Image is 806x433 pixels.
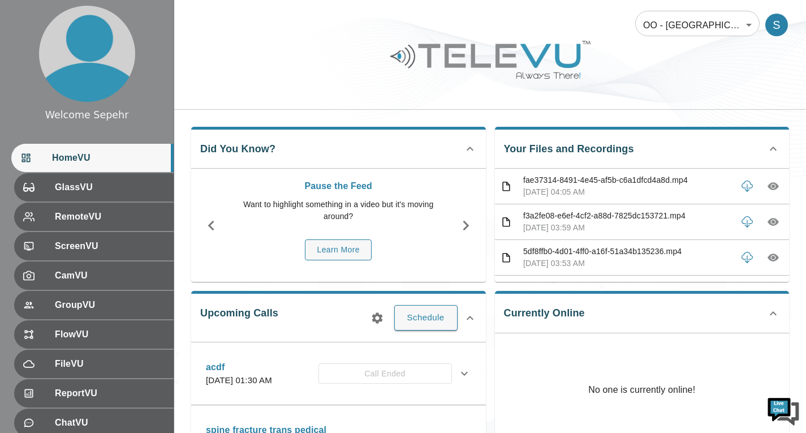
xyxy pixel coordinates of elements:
[14,350,174,378] div: FileVU
[55,239,165,253] span: ScreenVU
[523,258,731,269] p: [DATE] 03:53 AM
[55,387,165,400] span: ReportVU
[766,393,800,427] img: Chat Widget
[14,173,174,202] div: GlassVU
[14,261,174,290] div: CamVU
[197,354,480,394] div: acdf[DATE] 01:30 AMCall Ended
[305,239,372,260] button: Learn More
[394,305,458,330] button: Schedule
[206,361,272,374] p: acdf
[55,269,165,282] span: CamVU
[11,144,174,172] div: HomeVU
[55,181,165,194] span: GlassVU
[14,203,174,231] div: RemoteVU
[52,151,165,165] span: HomeVU
[14,291,174,319] div: GroupVU
[523,222,731,234] p: [DATE] 03:59 AM
[523,186,731,198] p: [DATE] 04:05 AM
[14,320,174,349] div: FlowVU
[523,246,731,258] p: 5df8ffb0-4d01-4ff0-a16f-51a34b135236.mp4
[523,210,731,222] p: f3a2fe08-e6ef-4cf2-a88d-7825dc153721.mp4
[389,36,592,83] img: Logo
[635,9,760,41] div: OO - [GEOGRAPHIC_DATA] - [PERSON_NAME] [MTRP]
[55,357,165,371] span: FileVU
[237,199,440,222] p: Want to highlight something in a video but it's moving around?
[523,281,731,293] p: ace04f40-b26d-4829-9484-3f4d58b01fe2.mp4
[237,179,440,193] p: Pause the Feed
[55,298,165,312] span: GroupVU
[523,174,731,186] p: fae37314-8491-4e45-af5b-c6a1dfcd4a8d.mp4
[55,416,165,430] span: ChatVU
[14,379,174,408] div: ReportVU
[14,232,174,260] div: ScreenVU
[39,6,135,102] img: profile.png
[55,328,165,341] span: FlowVU
[55,210,165,224] span: RemoteVU
[765,14,788,36] div: S
[206,374,272,387] p: [DATE] 01:30 AM
[45,108,129,122] div: Welcome Sepehr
